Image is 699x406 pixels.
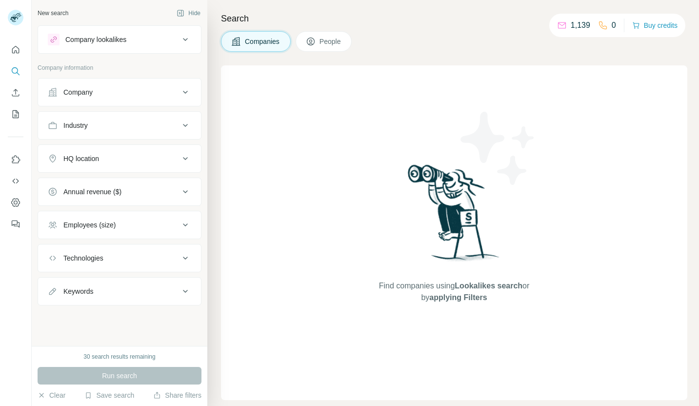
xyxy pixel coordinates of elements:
[429,293,487,302] span: applying Filters
[63,286,93,296] div: Keywords
[63,154,99,163] div: HQ location
[38,147,201,170] button: HQ location
[376,280,532,304] span: Find companies using or by
[8,172,23,190] button: Use Surfe API
[632,19,678,32] button: Buy credits
[38,280,201,303] button: Keywords
[8,62,23,80] button: Search
[83,352,155,361] div: 30 search results remaining
[84,390,134,400] button: Save search
[245,37,280,46] span: Companies
[8,194,23,211] button: Dashboard
[38,63,201,72] p: Company information
[38,81,201,104] button: Company
[153,390,201,400] button: Share filters
[8,215,23,233] button: Feedback
[38,213,201,237] button: Employees (size)
[8,151,23,168] button: Use Surfe on LinkedIn
[221,12,687,25] h4: Search
[8,84,23,101] button: Enrich CSV
[63,187,121,197] div: Annual revenue ($)
[612,20,616,31] p: 0
[38,180,201,203] button: Annual revenue ($)
[63,220,116,230] div: Employees (size)
[65,35,126,44] div: Company lookalikes
[63,87,93,97] div: Company
[320,37,342,46] span: People
[38,28,201,51] button: Company lookalikes
[8,41,23,59] button: Quick start
[38,9,68,18] div: New search
[38,114,201,137] button: Industry
[38,246,201,270] button: Technologies
[38,390,65,400] button: Clear
[170,6,207,20] button: Hide
[571,20,590,31] p: 1,139
[63,121,88,130] div: Industry
[455,282,522,290] span: Lookalikes search
[403,162,505,271] img: Surfe Illustration - Woman searching with binoculars
[63,253,103,263] div: Technologies
[454,104,542,192] img: Surfe Illustration - Stars
[8,105,23,123] button: My lists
